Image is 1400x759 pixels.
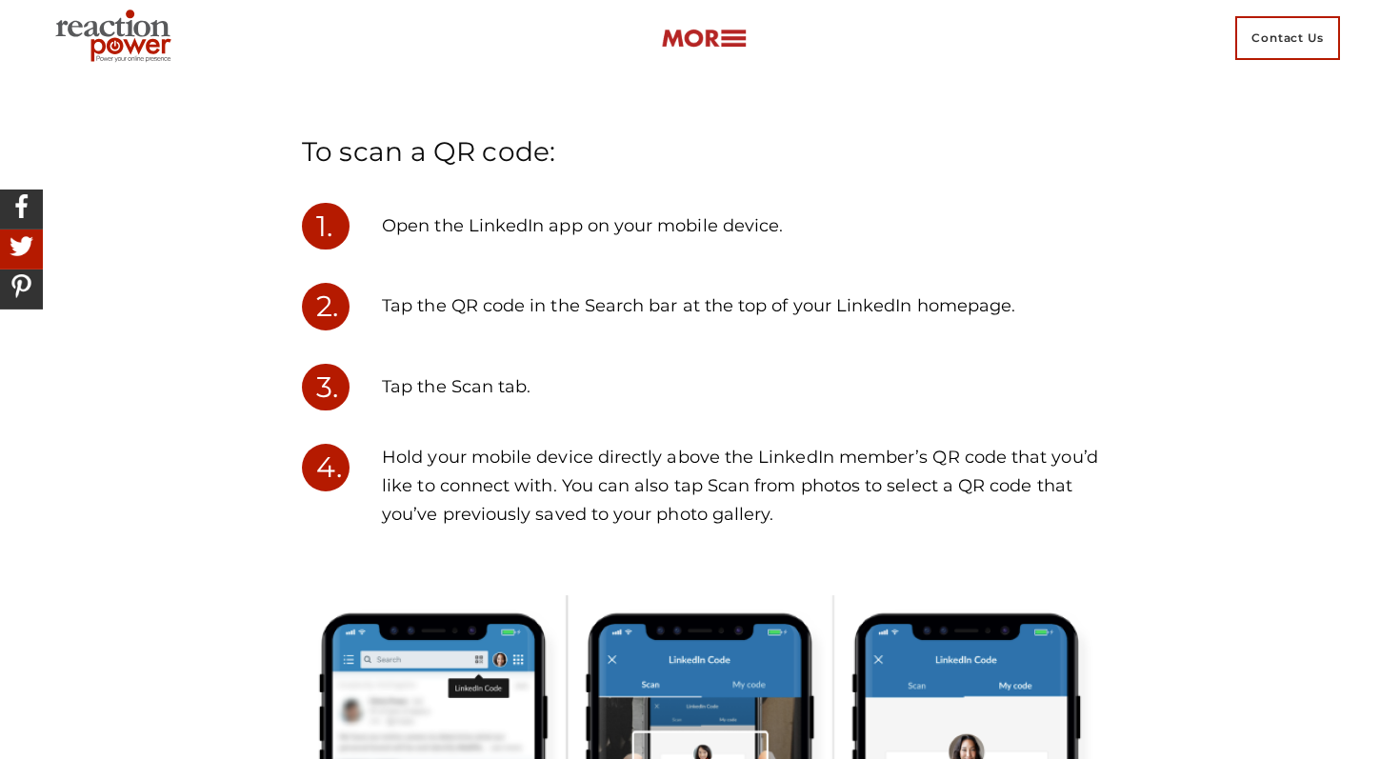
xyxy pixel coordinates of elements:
[302,444,350,491] p: 4.
[5,230,38,263] img: Share On Twitter
[1235,16,1340,60] span: Contact Us
[5,270,38,303] img: Share On Pinterest
[302,283,350,330] p: 2.
[48,4,186,72] img: Reactionpower | Digital Marketing Agency
[302,134,1099,170] h3: To scan a QR code:
[661,28,747,50] img: more-btn.png
[382,212,1098,241] p: Open the LinkedIn app on your mobile device.
[5,190,38,223] img: Share On Facebook
[302,203,350,250] p: 1.
[382,373,1098,402] p: Tap the Scan tab.
[302,364,350,411] p: 3.
[382,444,1098,529] p: Hold your mobile device directly above the LinkedIn member’s QR code that you’d like to connect w...
[382,292,1098,321] p: Tap the QR code in the Search bar at the top of your LinkedIn homepage.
